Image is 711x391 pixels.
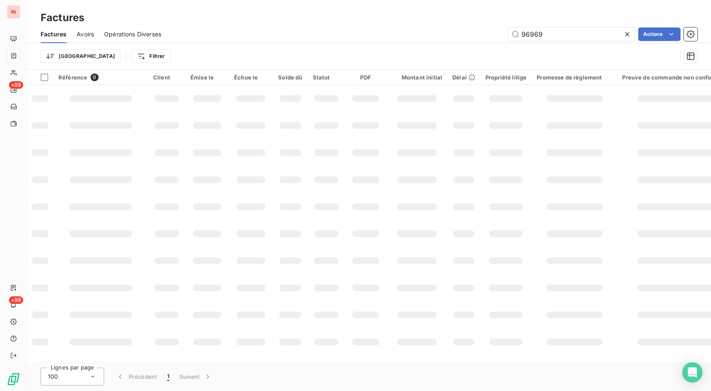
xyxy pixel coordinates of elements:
button: [GEOGRAPHIC_DATA] [41,49,121,63]
span: Opérations Diverses [104,30,161,38]
div: Open Intercom Messenger [682,362,703,383]
div: Statut [313,74,340,81]
img: Logo LeanPay [7,372,20,386]
div: Délai [452,74,475,81]
span: +99 [9,81,23,89]
button: Suivant [174,368,217,386]
div: Montant initial [391,74,442,81]
span: Référence [58,74,87,81]
input: Rechercher [508,27,635,41]
div: Solde dû [278,74,302,81]
div: PDF [350,74,381,81]
div: Promesse de règlement [537,74,612,81]
div: Client [153,74,180,81]
button: Filtrer [131,49,170,63]
div: Émise le [190,74,224,81]
button: 1 [162,368,174,386]
button: Actions [638,27,681,41]
h3: Factures [41,10,84,25]
button: Précédent [111,368,162,386]
div: Échue le [234,74,268,81]
span: Avoirs [77,30,94,38]
span: +99 [9,296,23,304]
span: Factures [41,30,66,38]
div: Propriété litige [485,74,526,81]
span: 100 [48,372,58,381]
span: 1 [167,372,169,381]
div: IN [7,5,20,19]
span: 0 [91,74,98,81]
